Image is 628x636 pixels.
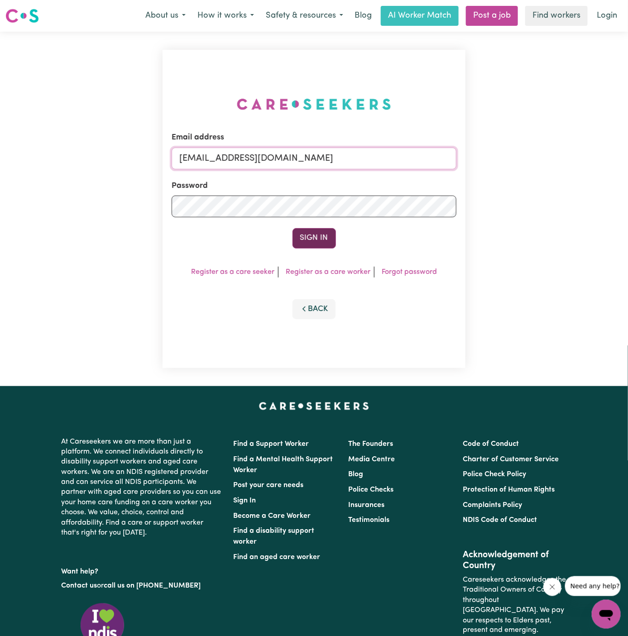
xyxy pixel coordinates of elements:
[348,471,363,478] a: Blog
[104,582,201,589] a: call us on [PHONE_NUMBER]
[348,456,395,463] a: Media Centre
[382,268,437,276] a: Forgot password
[234,440,309,448] a: Find a Support Worker
[62,563,223,577] p: Want help?
[348,440,393,448] a: The Founders
[463,502,522,509] a: Complaints Policy
[349,6,377,26] a: Blog
[543,578,561,596] iframe: Close message
[466,6,518,26] a: Post a job
[463,471,526,478] a: Police Check Policy
[234,554,321,561] a: Find an aged care worker
[565,576,621,596] iframe: Message from company
[62,433,223,542] p: At Careseekers we are more than just a platform. We connect individuals directly to disability su...
[62,577,223,594] p: or
[172,148,457,169] input: Email address
[192,6,260,25] button: How it works
[234,497,256,504] a: Sign In
[292,228,336,248] button: Sign In
[592,600,621,629] iframe: Button to launch messaging window
[139,6,192,25] button: About us
[260,6,349,25] button: Safety & resources
[5,5,39,26] a: Careseekers logo
[234,512,311,520] a: Become a Care Worker
[172,180,208,192] label: Password
[463,456,559,463] a: Charter of Customer Service
[62,582,97,589] a: Contact us
[463,550,566,571] h2: Acknowledgement of Country
[234,482,304,489] a: Post your care needs
[292,299,336,319] button: Back
[172,132,224,143] label: Email address
[348,486,393,493] a: Police Checks
[5,8,39,24] img: Careseekers logo
[234,527,315,545] a: Find a disability support worker
[525,6,588,26] a: Find workers
[463,486,555,493] a: Protection of Human Rights
[463,516,537,524] a: NDIS Code of Conduct
[591,6,623,26] a: Login
[234,456,333,474] a: Find a Mental Health Support Worker
[463,440,519,448] a: Code of Conduct
[286,268,370,276] a: Register as a care worker
[381,6,459,26] a: AI Worker Match
[191,268,274,276] a: Register as a care seeker
[348,502,384,509] a: Insurances
[259,402,369,410] a: Careseekers home page
[348,516,389,524] a: Testimonials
